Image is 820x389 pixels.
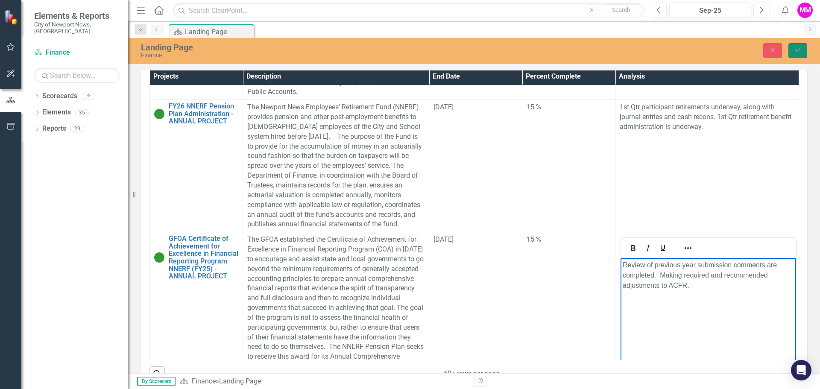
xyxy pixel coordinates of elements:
button: Reveal or hide additional toolbar items [681,242,695,254]
span: [DATE] [433,103,454,111]
small: City of Newport News, [GEOGRAPHIC_DATA] [34,21,120,35]
div: » [180,377,468,386]
span: Elements & Reports [34,11,120,21]
a: Reports [42,124,66,134]
a: FY26 NNERF Pension Plan Administration - ANNUAL PROJECT [169,102,238,125]
span: Search [612,6,630,13]
div: Sep-25 [672,6,748,16]
a: Finance [34,48,120,58]
img: ClearPoint Strategy [4,10,19,25]
div: Finance [141,52,515,58]
div: 15 % [527,102,611,112]
a: Finance [192,377,216,385]
a: Scorecards [42,91,77,101]
img: On Target [154,252,164,263]
div: 35 [75,109,89,116]
div: Landing Page [141,43,515,52]
a: Elements [42,108,71,117]
p: The Newport News Employees' Retirement Fund (NNERF) provides pension and other post-employment be... [247,102,425,229]
p: The GFOA established the Certificate of Achievement for Excellence in Financial Reporting Program... [247,235,425,371]
div: 2 [82,93,95,100]
div: 20 [70,125,84,132]
span: [DATE] [433,235,454,243]
input: Search Below... [34,68,120,83]
div: Landing Page [185,26,252,37]
p: 1st Qtr participant retirements underway, along with journal entries and cash recons. 1st Qtr ret... [620,102,797,132]
button: Sep-25 [669,3,751,18]
div: 15 % [527,235,611,245]
span: By Scorecard [137,377,176,386]
a: GFOA Certificate of Achievement for Excellence in Financial Reporting Program NNERF (FY25) - ANNU... [169,235,238,280]
input: Search ClearPoint... [173,3,644,18]
img: On Target [154,109,164,119]
button: Italic [641,242,655,254]
button: Bold [626,242,640,254]
div: Open Intercom Messenger [791,360,811,380]
button: Search [600,4,642,16]
button: MM [797,3,813,18]
button: Underline [656,242,670,254]
div: Landing Page [219,377,261,385]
